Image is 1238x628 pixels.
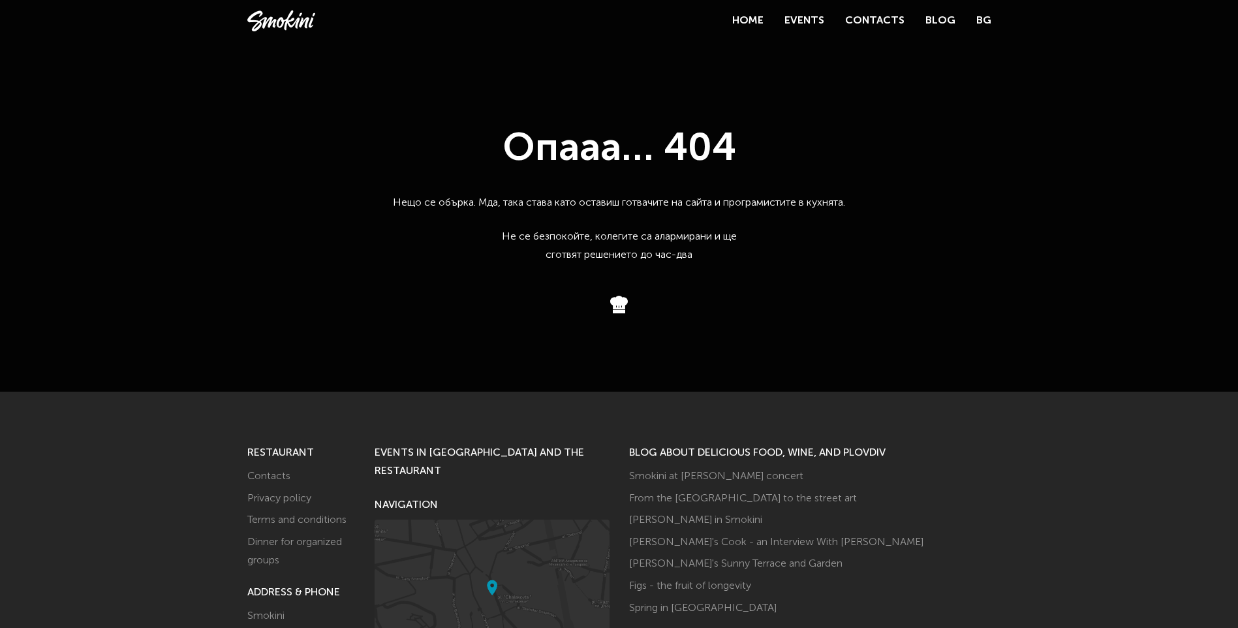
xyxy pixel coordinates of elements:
h6: NAVIGATION [375,496,610,514]
p: Не се безпокойте, колегите са алармирани и ще сготвят решението до час-два [375,228,864,280]
a: Contacts [845,16,905,26]
a: [PERSON_NAME]'s Sunny Terrace and Garden [629,559,843,569]
a: From the [GEOGRAPHIC_DATA] to the street art [629,494,857,504]
a: Contacts [247,471,290,482]
h1: Опааа… 404 [375,125,864,174]
a: Home [732,16,764,26]
a: Events [784,16,824,26]
h6: BLOG ABOUT DELICIOUS FOOD, WINE, AND PLOVDIV [629,444,991,462]
a: Terms and conditions [247,515,347,526]
p: Нещо се обърка. Мда, така става като оставиш готвачите на сайта и програмистите в кухнята. [375,194,864,228]
a: Smokini at [PERSON_NAME] concert [629,471,803,482]
a: Blog [925,16,955,26]
a: [PERSON_NAME] in Smokini [629,515,762,526]
a: Dinner for organized groups [247,537,342,566]
a: BG [976,12,991,30]
h6: EVENTS IN [GEOGRAPHIC_DATA] AND THE RESTAURANT [375,444,610,480]
h6: RESTAURANT [247,444,355,462]
a: Privacy policy [247,494,311,504]
a: [PERSON_NAME]'s Cook - an Interview With [PERSON_NAME] [629,537,923,548]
